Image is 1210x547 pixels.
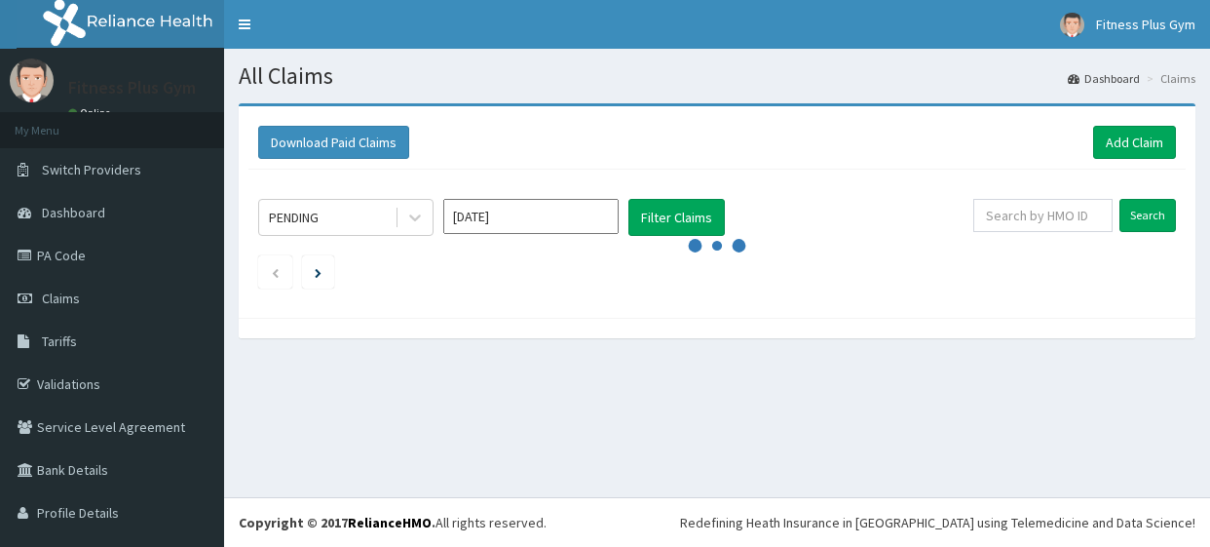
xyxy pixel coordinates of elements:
[42,204,105,221] span: Dashboard
[348,514,432,531] a: RelianceHMO
[239,63,1195,89] h1: All Claims
[688,216,746,275] svg: audio-loading
[239,514,435,531] strong: Copyright © 2017 .
[1068,70,1140,87] a: Dashboard
[1096,16,1195,33] span: Fitness Plus Gym
[258,126,409,159] button: Download Paid Claims
[1060,13,1084,37] img: User Image
[224,497,1210,547] footer: All rights reserved.
[42,332,77,350] span: Tariffs
[680,513,1195,532] div: Redefining Heath Insurance in [GEOGRAPHIC_DATA] using Telemedicine and Data Science!
[68,79,196,97] p: Fitness Plus Gym
[1093,126,1176,159] a: Add Claim
[973,199,1113,232] input: Search by HMO ID
[1142,70,1195,87] li: Claims
[68,106,115,120] a: Online
[42,161,141,178] span: Switch Providers
[443,199,619,234] input: Select Month and Year
[42,290,80,307] span: Claims
[628,199,725,236] button: Filter Claims
[271,263,280,281] a: Previous page
[10,59,54,102] img: User Image
[1119,199,1176,232] input: Search
[315,263,321,281] a: Next page
[269,208,319,227] div: PENDING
